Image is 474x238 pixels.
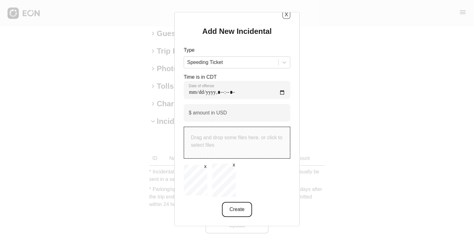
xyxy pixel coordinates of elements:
[202,26,271,36] h2: Add New Incidental
[191,134,283,149] p: Drag and drop some files here, or click to select files
[282,11,290,19] button: X
[222,202,252,217] button: Create
[231,161,237,168] button: x
[202,163,208,169] button: x
[189,83,214,88] label: Date of offense
[184,46,290,54] p: Type
[184,73,290,99] div: Time is in CDT
[189,109,227,117] label: $ amount in USD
